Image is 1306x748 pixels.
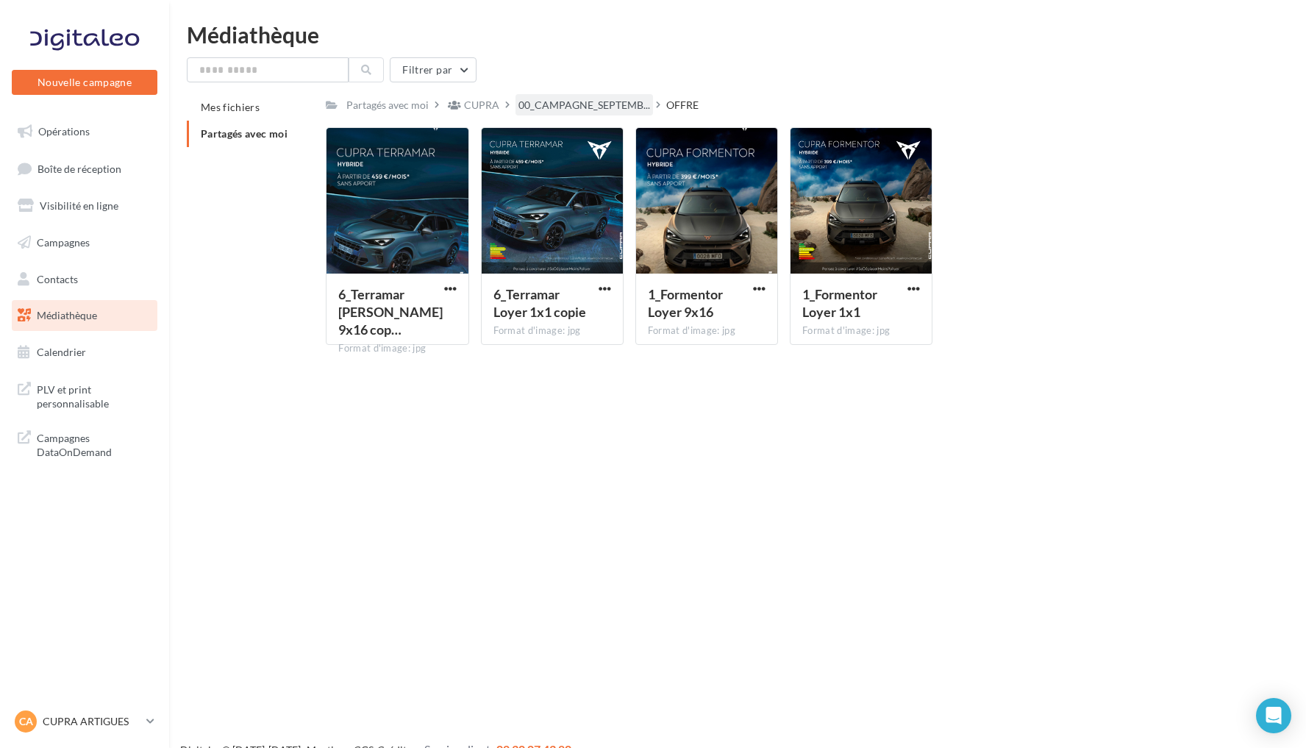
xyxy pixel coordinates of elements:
a: Contacts [9,264,160,295]
a: PLV et print personnalisable [9,374,160,417]
div: Format d'image: jpg [338,342,456,355]
div: Format d'image: jpg [493,324,611,338]
a: Opérations [9,116,160,147]
span: Partagés avec moi [201,127,288,140]
div: Partagés avec moi [346,98,429,113]
span: CA [19,714,33,729]
div: OFFRE [666,98,699,113]
span: 6_Terramar Loyer 1x1 copie [493,286,586,320]
span: 00_CAMPAGNE_SEPTEMB... [518,98,650,113]
a: Campagnes [9,227,160,258]
span: Calendrier [37,346,86,358]
span: 1_Formentor Loyer 1x1 [802,286,877,320]
button: Filtrer par [390,57,477,82]
a: Visibilité en ligne [9,190,160,221]
a: Médiathèque [9,300,160,331]
span: 6_Terramar Loyer 9x16 copie [338,286,443,338]
span: Médiathèque [37,309,97,321]
span: Boîte de réception [38,162,121,174]
a: Calendrier [9,337,160,368]
p: CUPRA ARTIGUES [43,714,140,729]
span: Contacts [37,272,78,285]
span: Campagnes [37,236,90,249]
span: Visibilité en ligne [40,199,118,212]
div: CUPRA [464,98,499,113]
a: CA CUPRA ARTIGUES [12,708,157,735]
button: Nouvelle campagne [12,70,157,95]
span: 1_Formentor Loyer 9x16 [648,286,723,320]
a: Boîte de réception [9,153,160,185]
span: PLV et print personnalisable [37,380,151,411]
span: Campagnes DataOnDemand [37,428,151,460]
div: Open Intercom Messenger [1256,698,1291,733]
span: Mes fichiers [201,101,260,113]
div: Format d'image: jpg [802,324,920,338]
a: Campagnes DataOnDemand [9,422,160,466]
span: Opérations [38,125,90,138]
div: Format d'image: jpg [648,324,766,338]
div: Médiathèque [187,24,1288,46]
